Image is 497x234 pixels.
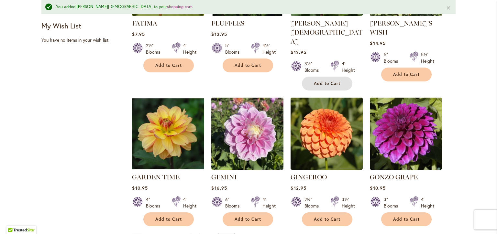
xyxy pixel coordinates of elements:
button: Add to Cart [302,212,352,226]
div: 4" Blooms [146,196,164,209]
span: Add to Cart [393,217,420,222]
div: 2½" Blooms [304,196,323,209]
button: Add to Cart [381,68,432,81]
button: Add to Cart [143,58,194,72]
div: 4' Height [262,196,276,209]
a: GEMINI [211,173,237,181]
div: 4' Height [183,42,196,55]
span: $12.95 [211,31,227,37]
a: GARDEN TIME [132,165,204,171]
a: FATIMA [132,11,204,17]
div: 4' Height [183,196,196,209]
div: 5" Blooms [384,51,402,64]
a: [PERSON_NAME]'S WISH [370,19,432,36]
button: Add to Cart [143,212,194,226]
a: [PERSON_NAME][DEMOGRAPHIC_DATA] [291,19,362,45]
span: $10.95 [132,185,148,191]
div: 4½' Height [262,42,276,55]
button: Add to Cart [381,212,432,226]
a: shopping cart [167,4,192,9]
img: GARDEN TIME [132,98,204,170]
div: 6" Blooms [225,196,243,209]
div: 4' Height [421,196,434,209]
a: Gabbie's Wish [370,11,442,17]
span: $16.95 [211,185,227,191]
span: Add to Cart [235,63,261,68]
span: Add to Cart [155,217,182,222]
a: GONZO GRAPE [370,165,442,171]
img: GONZO GRAPE [370,98,442,170]
span: $12.95 [291,49,306,55]
div: 5" Blooms [225,42,243,55]
a: FLUFFLES [211,19,244,27]
a: GONZO GRAPE [370,173,418,181]
img: GINGEROO [291,98,363,170]
iframe: Launch Accessibility Center [5,211,23,229]
a: FLUFFLES [211,11,283,17]
button: Add to Cart [302,77,352,90]
a: GARDEN TIME [132,173,180,181]
span: $7.95 [132,31,145,37]
a: GINGEROO [291,173,327,181]
button: Add to Cart [223,58,273,72]
span: Add to Cart [314,81,340,86]
a: Foxy Lady [291,11,363,17]
div: 3½" Blooms [304,60,323,73]
div: 3" Blooms [384,196,402,209]
span: $10.95 [370,185,385,191]
a: GINGEROO [291,165,363,171]
span: $14.95 [370,40,385,46]
div: 5½' Height [421,51,434,64]
div: 2½" Blooms [146,42,164,55]
span: Add to Cart [235,217,261,222]
span: Add to Cart [393,72,420,77]
button: Add to Cart [223,212,273,226]
div: You have no items in your wish list. [41,37,128,43]
div: You added [PERSON_NAME][DEMOGRAPHIC_DATA] to your . [56,4,436,10]
span: Add to Cart [155,63,182,68]
a: FATIMA [132,19,157,27]
a: GEMINI [211,165,283,171]
img: GEMINI [211,98,283,170]
div: 3½' Height [342,196,355,209]
span: Add to Cart [314,217,340,222]
div: 4' Height [342,60,355,73]
span: $12.95 [291,185,306,191]
strong: My Wish List [41,21,81,30]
